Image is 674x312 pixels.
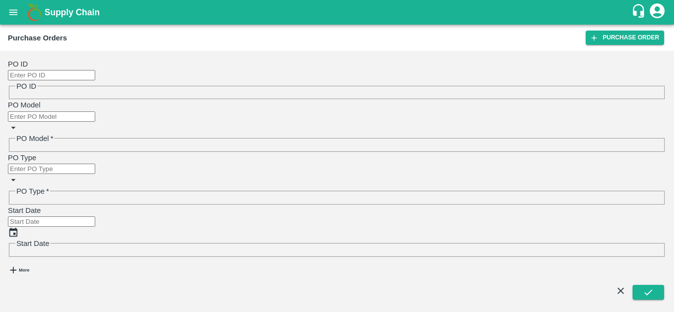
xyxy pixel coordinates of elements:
[8,101,40,109] label: PO Model
[2,1,25,24] button: open drawer
[586,31,664,45] a: Purchase Order
[16,240,49,247] span: Start Date
[648,2,666,23] div: account of current user
[8,111,95,122] input: Enter PO Model
[8,70,95,80] input: Enter PO ID
[8,227,19,238] button: Choose date
[8,174,19,185] button: Open
[8,154,36,162] label: PO Type
[44,5,631,19] a: Supply Chain
[8,207,41,214] label: Start Date
[631,3,648,21] div: customer-support
[8,60,28,68] label: PO ID
[16,187,49,195] span: PO Type *
[25,2,44,22] img: logo
[8,122,19,133] button: Open
[16,82,36,90] span: PO ID
[16,135,53,142] span: PO Model *
[8,164,95,174] input: Enter PO Type
[8,257,30,283] button: More
[44,7,100,17] b: Supply Chain
[19,268,29,273] strong: More
[8,32,67,44] div: Purchase Orders
[8,216,95,227] input: Start Date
